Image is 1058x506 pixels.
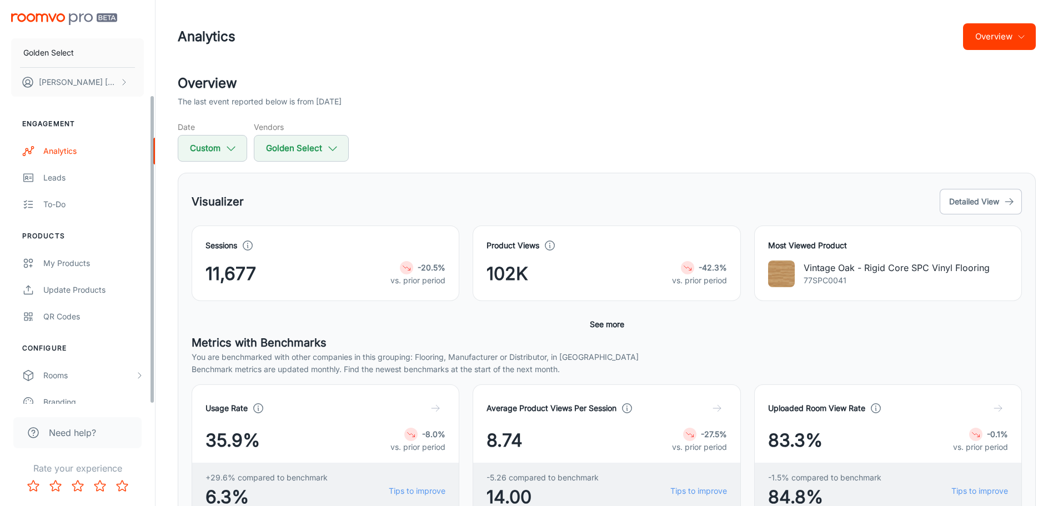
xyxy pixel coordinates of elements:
button: Rate 4 star [89,475,111,497]
button: Rate 2 star [44,475,67,497]
span: 35.9% [205,427,260,454]
a: Tips to improve [951,485,1008,497]
h4: Average Product Views Per Session [487,402,616,414]
span: 8.74 [487,427,523,454]
a: Tips to improve [670,485,727,497]
p: vs. prior period [390,274,445,287]
div: Branding [43,396,144,408]
p: vs. prior period [953,441,1008,453]
button: See more [585,314,629,334]
p: Golden Select [23,47,74,59]
h2: Overview [178,73,1036,93]
p: Benchmark metrics are updated monthly. Find the newest benchmarks at the start of the next month. [192,363,1022,375]
div: Update Products [43,284,144,296]
a: Tips to improve [389,485,445,497]
strong: -0.1% [987,429,1008,439]
div: Rooms [43,369,135,382]
button: Custom [178,135,247,162]
button: Rate 1 star [22,475,44,497]
span: 83.3% [768,427,823,454]
div: My Products [43,257,144,269]
p: vs. prior period [672,274,727,287]
span: +29.6% compared to benchmark [205,472,328,484]
span: -1.5% compared to benchmark [768,472,881,484]
p: Rate your experience [9,462,146,475]
p: Vintage Oak - Rigid Core SPC Vinyl Flooring [804,261,990,274]
button: Overview [963,23,1036,50]
span: 102K [487,260,528,287]
button: Rate 3 star [67,475,89,497]
div: QR Codes [43,310,144,323]
div: To-do [43,198,144,211]
div: Analytics [43,145,144,157]
button: [PERSON_NAME] [PERSON_NAME] [11,68,144,97]
p: 77SPC0041 [804,274,990,287]
div: Leads [43,172,144,184]
strong: -8.0% [422,429,445,439]
span: 11,677 [205,260,256,287]
h4: Sessions [205,239,237,252]
img: Vintage Oak - Rigid Core SPC Vinyl Flooring [768,260,795,287]
span: Need help? [49,426,96,439]
button: Golden Select [254,135,349,162]
strong: -27.5% [701,429,727,439]
h5: Visualizer [192,193,244,210]
h4: Usage Rate [205,402,248,414]
h4: Most Viewed Product [768,239,1008,252]
p: [PERSON_NAME] [PERSON_NAME] [39,76,117,88]
button: Golden Select [11,38,144,67]
h5: Vendors [254,121,349,133]
img: Roomvo PRO Beta [11,13,117,25]
h4: Uploaded Room View Rate [768,402,865,414]
h5: Metrics with Benchmarks [192,334,1022,351]
button: Rate 5 star [111,475,133,497]
h4: Product Views [487,239,539,252]
p: You are benchmarked with other companies in this grouping: Flooring, Manufacturer or Distributor,... [192,351,1022,363]
span: -5.26 compared to benchmark [487,472,599,484]
p: vs. prior period [390,441,445,453]
p: vs. prior period [672,441,727,453]
button: Detailed View [940,189,1022,214]
strong: -42.3% [699,263,727,272]
h1: Analytics [178,27,235,47]
p: The last event reported below is from [DATE] [178,96,342,108]
strong: -20.5% [418,263,445,272]
h5: Date [178,121,247,133]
